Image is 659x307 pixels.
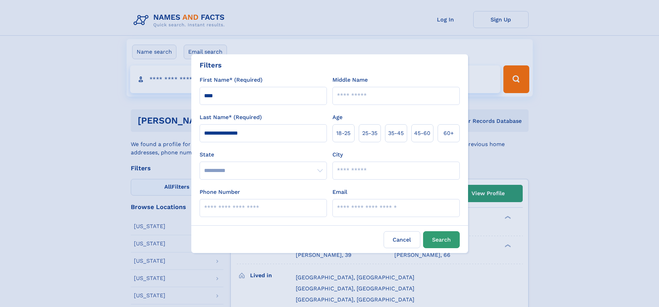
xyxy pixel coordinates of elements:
[332,151,343,159] label: City
[200,76,263,84] label: First Name* (Required)
[332,76,368,84] label: Middle Name
[443,129,454,137] span: 60+
[388,129,404,137] span: 35‑45
[423,231,460,248] button: Search
[200,188,240,196] label: Phone Number
[332,113,342,121] label: Age
[336,129,350,137] span: 18‑25
[200,151,327,159] label: State
[200,60,222,70] div: Filters
[362,129,377,137] span: 25‑35
[332,188,347,196] label: Email
[384,231,420,248] label: Cancel
[200,113,262,121] label: Last Name* (Required)
[414,129,430,137] span: 45‑60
